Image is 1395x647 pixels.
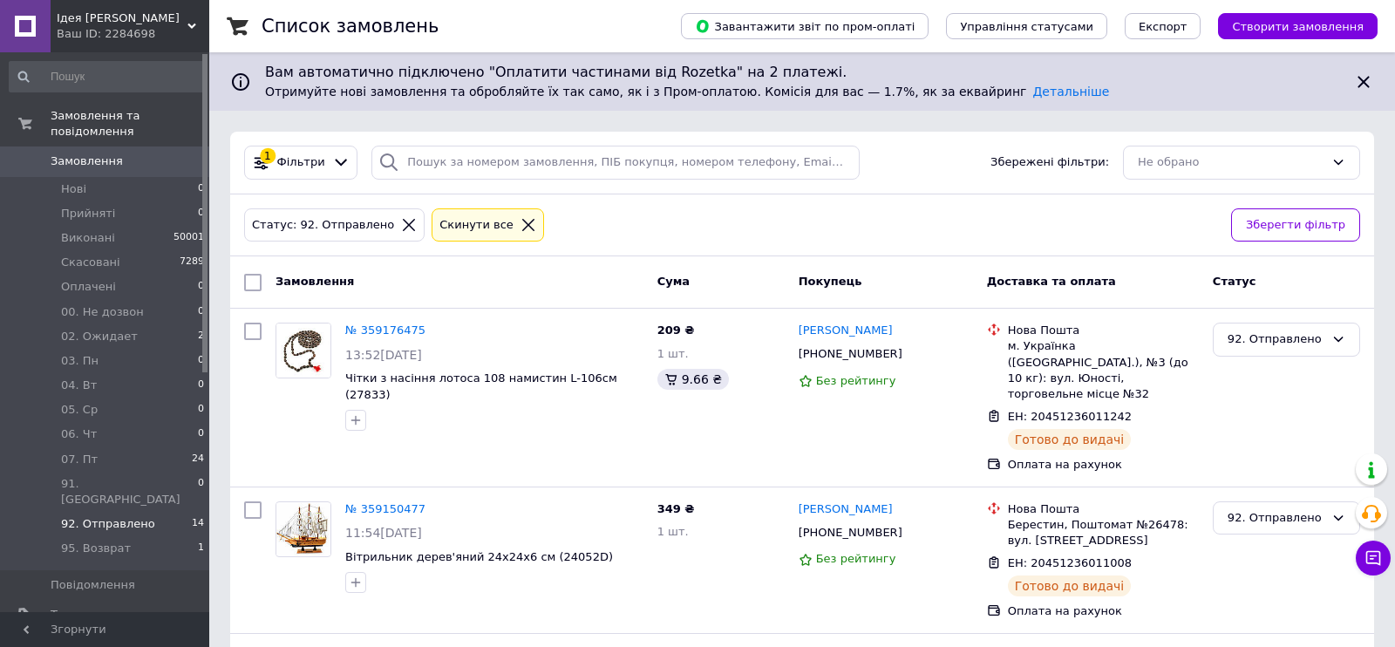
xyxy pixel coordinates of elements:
[61,516,155,532] span: 92. Отправлено
[1201,19,1378,32] a: Створити замовлення
[276,275,354,288] span: Замовлення
[657,502,695,515] span: 349 ₴
[61,353,99,369] span: 03. Пн
[1213,275,1256,288] span: Статус
[657,525,689,538] span: 1 шт.
[436,216,517,235] div: Cкинути все
[262,16,439,37] h1: Список замовлень
[198,476,204,507] span: 0
[198,206,204,221] span: 0
[277,154,325,171] span: Фільтри
[1125,13,1201,39] button: Експорт
[61,329,138,344] span: 02. Ожидает
[180,255,204,270] span: 7289
[51,153,123,169] span: Замовлення
[816,552,896,565] span: Без рейтингу
[61,206,115,221] span: Прийняті
[198,329,204,344] span: 2
[1139,20,1187,33] span: Експорт
[799,275,862,288] span: Покупець
[260,148,276,164] div: 1
[987,275,1116,288] span: Доставка та оплата
[1008,323,1199,338] div: Нова Пошта
[1218,13,1378,39] button: Створити замовлення
[198,181,204,197] span: 0
[61,452,98,467] span: 07. Пт
[799,501,893,518] a: [PERSON_NAME]
[799,526,902,539] span: [PHONE_NUMBER]
[276,503,330,555] img: Фото товару
[198,402,204,418] span: 0
[198,378,204,393] span: 0
[657,347,689,360] span: 1 шт.
[816,374,896,387] span: Без рейтингу
[345,348,422,362] span: 13:52[DATE]
[51,607,161,623] span: Товари та послуги
[61,304,144,320] span: 00. Не дозвон
[1008,556,1132,569] span: ЕН: 20451236011008
[1008,410,1132,423] span: ЕН: 20451236011242
[681,13,929,39] button: Завантажити звіт по пром-оплаті
[799,347,902,360] span: [PHONE_NUMBER]
[1228,509,1324,528] div: 92. Отправлено
[61,230,115,246] span: Виконані
[1231,208,1360,242] button: Зберегти фільтр
[695,18,915,34] span: Завантажити звіт по пром-оплаті
[61,255,120,270] span: Скасовані
[61,426,97,442] span: 06. Чт
[345,323,425,337] a: № 359176475
[990,154,1109,171] span: Збережені фільтри:
[1008,501,1199,517] div: Нова Пошта
[1008,429,1132,450] div: Готово до видачі
[198,353,204,369] span: 0
[1356,541,1391,575] button: Чат з покупцем
[371,146,860,180] input: Пошук за номером замовлення, ПІБ покупця, номером телефону, Email, номером накладної
[657,323,695,337] span: 209 ₴
[51,577,135,593] span: Повідомлення
[1246,216,1345,235] span: Зберегти фільтр
[345,526,422,540] span: 11:54[DATE]
[1008,603,1199,619] div: Оплата на рахунок
[946,13,1107,39] button: Управління статусами
[1008,338,1199,402] div: м. Українка ([GEOGRAPHIC_DATA].), №3 (до 10 кг): вул. Юності, торговельне місце №32
[657,369,729,390] div: 9.66 ₴
[1138,153,1324,172] div: Не обрано
[345,550,613,563] a: Вітрильник дерев'яний 24х24х6 см (24052D)
[1228,330,1324,349] div: 92. Отправлено
[61,279,116,295] span: Оплачені
[61,402,98,418] span: 05. Ср
[61,378,97,393] span: 04. Вт
[345,502,425,515] a: № 359150477
[51,108,209,140] span: Замовлення та повідомлення
[345,371,617,401] a: Чітки з насіння лотоса 108 намистин L-106см (27833)
[1032,85,1109,99] a: Детальніше
[61,476,198,507] span: 91. [GEOGRAPHIC_DATA]
[57,26,209,42] div: Ваш ID: 2284698
[174,230,204,246] span: 50001
[192,452,204,467] span: 24
[1008,517,1199,548] div: Берестин, Поштомат №26478: вул. [STREET_ADDRESS]
[657,275,690,288] span: Cума
[198,541,204,556] span: 1
[276,501,331,557] a: Фото товару
[192,516,204,532] span: 14
[198,426,204,442] span: 0
[9,61,206,92] input: Пошук
[265,85,1109,99] span: Отримуйте нові замовлення та обробляйте їх так само, як і з Пром-оплатою. Комісія для вас — 1.7%,...
[1008,575,1132,596] div: Готово до видачі
[248,216,398,235] div: Статус: 92. Отправлено
[799,323,893,339] a: [PERSON_NAME]
[61,541,131,556] span: 95. Возврат
[276,323,330,378] img: Фото товару
[61,181,86,197] span: Нові
[960,20,1093,33] span: Управління статусами
[1008,457,1199,473] div: Оплата на рахунок
[198,304,204,320] span: 0
[198,279,204,295] span: 0
[265,63,1339,83] span: Вам автоматично підключено "Оплатити частинами від Rozetka" на 2 платежі.
[1232,20,1364,33] span: Створити замовлення
[57,10,187,26] span: Ідея Фікс
[276,323,331,378] a: Фото товару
